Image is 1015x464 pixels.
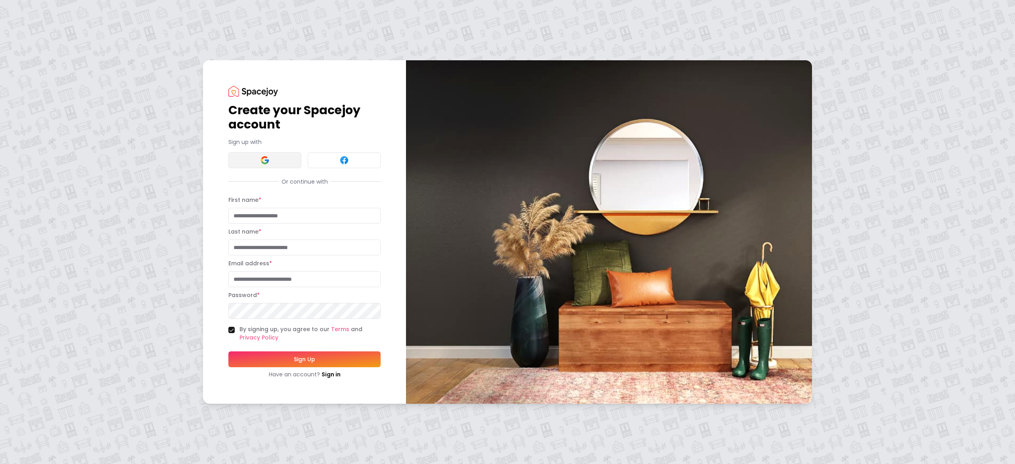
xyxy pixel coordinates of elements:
[228,259,272,267] label: Email address
[331,325,349,333] a: Terms
[278,178,331,186] span: Or continue with
[339,155,349,165] img: Facebook signin
[228,86,278,96] img: Spacejoy Logo
[228,370,381,378] div: Have an account?
[239,334,278,341] a: Privacy Policy
[228,103,381,132] h1: Create your Spacejoy account
[228,351,381,367] button: Sign Up
[228,291,260,299] label: Password
[228,196,261,204] label: First name
[228,228,261,236] label: Last name
[228,138,381,146] p: Sign up with
[322,370,341,378] a: Sign in
[406,60,812,403] img: banner
[239,325,381,342] label: By signing up, you agree to our and
[260,155,270,165] img: Google signin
